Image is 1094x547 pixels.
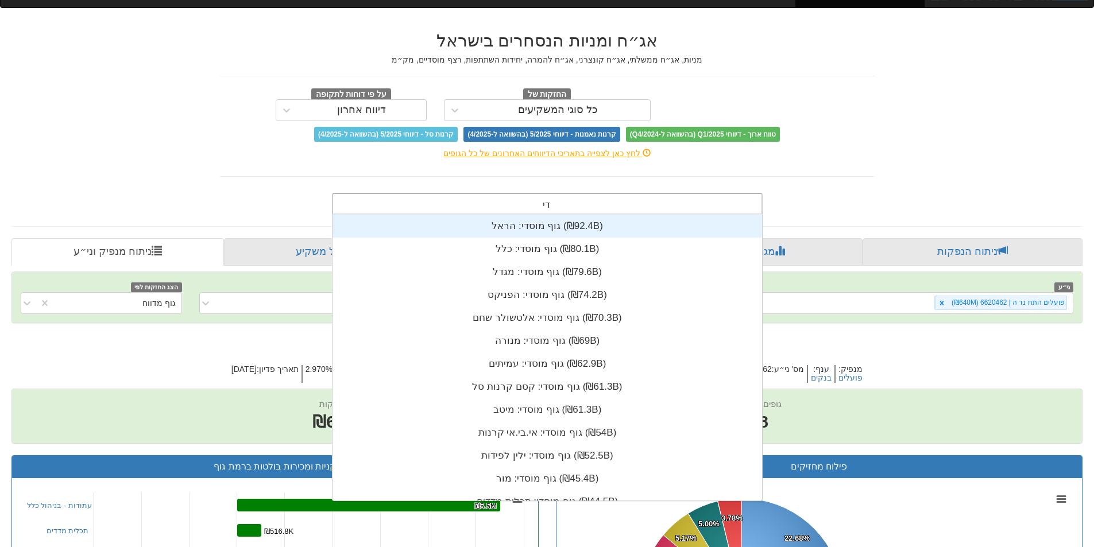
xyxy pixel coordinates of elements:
[1054,282,1073,292] span: ני״ע
[142,297,176,309] div: גוף מדווח
[784,534,810,542] tspan: 22.68%
[314,127,458,142] span: קרנות סל - דיווחי 5/2025 (בהשוואה ל-4/2025)
[736,365,807,383] h5: מס' ני״ע : 6620462
[811,374,832,382] button: בנקים
[11,335,1083,354] h2: פועלים התח נד ה | 6620462 - ניתוח ני״ע
[463,127,620,142] span: קרנות נאמנות - דיווחי 5/2025 (בהשוואה ל-4/2025)
[47,526,89,535] a: תכלית מדדים
[333,467,762,490] div: גוף מוסדי: ‏מור ‎(₪45.4B)‎
[21,461,529,472] h3: קניות ומכירות בולטות ברמת גוף
[224,238,440,266] a: פרופיל משקיע
[264,527,294,536] tspan: ₪516.8K
[721,514,743,522] tspan: 3.78%
[229,365,301,383] h5: תאריך פדיון : [DATE]
[333,238,762,261] div: גוף מוסדי: ‏כלל ‎(₪80.1B)‎
[27,501,92,510] a: עתודות - בניהול כלל
[807,365,834,383] h5: ענף :
[333,284,762,307] div: גוף מוסדי: ‏הפניקס ‎(₪74.2B)‎
[337,104,386,116] div: דיווח אחרון
[333,421,762,444] div: גוף מוסדי: ‏אי.בי.אי קרנות ‎(₪54B)‎
[518,104,598,116] div: כל סוגי המשקיעים
[333,215,762,238] div: גוף מוסדי: ‏הראל ‎(₪92.4B)‎
[675,534,697,542] tspan: 5.17%
[565,461,1074,472] h3: פילוח מחזיקים
[333,307,762,329] div: גוף מוסדי: ‏אלטשולר שחם ‎(₪70.3B)‎
[834,365,865,383] h5: מנפיק :
[333,444,762,467] div: גוף מוסדי: ‏ילין לפידות ‎(₪52.5B)‎
[626,127,780,142] span: טווח ארוך - דיווחי Q1/2025 (בהשוואה ל-Q4/2024)
[838,374,863,382] button: פועלים
[211,148,883,159] div: לחץ כאן לצפייה בתאריכי הדיווחים האחרונים של כל הגופים
[131,282,181,292] span: הצג החזקות לפי
[11,238,224,266] a: ניתוח מנפיק וני״ע
[333,261,762,284] div: גוף מוסדי: ‏מגדל ‎(₪79.6B)‎
[311,88,391,101] span: על פי דוחות לתקופה
[220,31,875,50] h2: אג״ח ומניות הנסחרים בישראל
[948,296,1066,309] div: פועלים התח נד ה | 6620462 (₪640M)
[333,375,762,398] div: גוף מוסדי: ‏קסם קרנות סל ‎(₪61.3B)‎
[698,519,720,528] tspan: 5.00%
[319,399,363,409] span: שווי החזקות
[523,88,571,101] span: החזקות של
[474,502,497,510] tspan: ₪5.5M
[333,398,762,421] div: גוף מוסדי: ‏מיטב ‎(₪61.3B)‎
[220,56,875,64] h5: מניות, אג״ח ממשלתי, אג״ח קונצרני, אג״ח להמרה, יחידות השתתפות, רצף מוסדיים, מק״מ
[333,352,762,375] div: גוף מוסדי: ‏עמיתים ‎(₪62.9B)‎
[333,329,762,352] div: גוף מוסדי: ‏מנורה ‎(₪69B)‎
[312,412,369,431] span: ₪640M
[863,238,1083,266] a: ניתוח הנפקות
[301,365,355,383] h5: ריבית : 2.970%
[333,490,762,513] div: גוף מוסדי: ‏תכלית מדדים ‎(₪44.5B)‎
